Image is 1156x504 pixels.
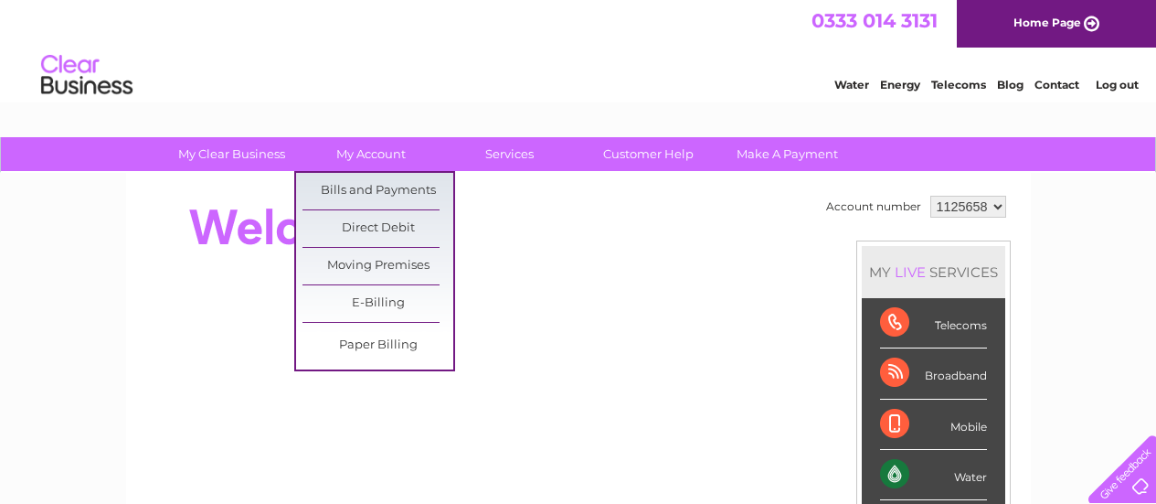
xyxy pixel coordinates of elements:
a: Blog [997,78,1023,91]
td: Account number [822,191,926,222]
a: Direct Debit [302,210,453,247]
a: Make A Payment [712,137,863,171]
div: Broadband [880,349,987,399]
a: Water [834,78,869,91]
a: My Clear Business [156,137,307,171]
div: MY SERVICES [862,246,1005,298]
a: Log out [1096,78,1139,91]
a: E-Billing [302,285,453,322]
a: Paper Billing [302,327,453,364]
div: LIVE [891,263,929,281]
div: Water [880,450,987,500]
a: Moving Premises [302,248,453,284]
a: Services [434,137,585,171]
a: Telecoms [931,78,986,91]
a: Energy [880,78,920,91]
div: Clear Business is a trading name of Verastar Limited (registered in [GEOGRAPHIC_DATA] No. 3667643... [147,10,1011,89]
a: 0333 014 3131 [811,9,938,32]
a: Contact [1034,78,1079,91]
a: Customer Help [573,137,724,171]
a: Bills and Payments [302,173,453,209]
a: My Account [295,137,446,171]
div: Mobile [880,400,987,450]
div: Telecoms [880,298,987,349]
img: logo.png [40,48,133,103]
